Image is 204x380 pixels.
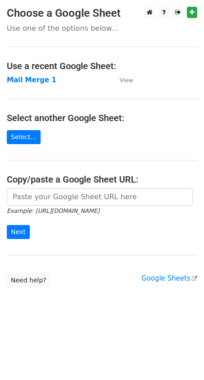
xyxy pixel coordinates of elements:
small: Example: [URL][DOMAIN_NAME] [7,207,99,214]
h4: Select another Google Sheet: [7,113,197,123]
small: View [120,77,133,84]
h4: Use a recent Google Sheet: [7,61,197,71]
a: Google Sheets [141,274,197,282]
a: Select... [7,130,41,144]
a: Mail Merge 1 [7,76,56,84]
input: Paste your Google Sheet URL here [7,188,193,206]
input: Next [7,225,30,239]
h4: Copy/paste a Google Sheet URL: [7,174,197,185]
a: View [111,76,133,84]
h3: Choose a Google Sheet [7,7,197,20]
a: Need help? [7,273,51,287]
p: Use one of the options below... [7,23,197,33]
